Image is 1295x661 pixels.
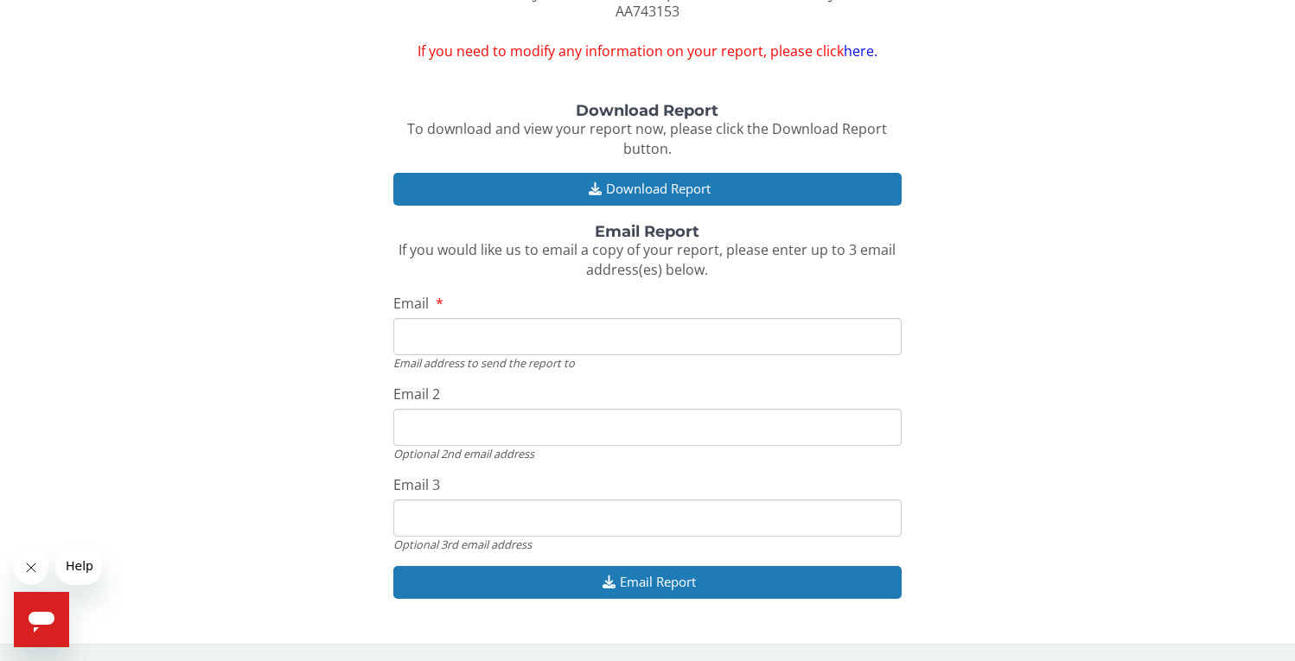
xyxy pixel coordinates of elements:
[393,294,429,313] span: Email
[393,41,901,61] span: If you need to modify any information on your report, please click
[393,566,901,598] button: Email Report
[14,592,69,647] iframe: Button to launch messaging window
[407,119,887,158] span: To download and view your report now, please click the Download Report button.
[393,355,901,371] div: Email address to send the report to
[393,537,901,552] div: Optional 3rd email address
[595,222,699,241] strong: Email Report
[844,41,877,60] a: here.
[576,101,718,120] strong: Download Report
[14,550,48,585] iframe: Close message
[393,173,901,205] button: Download Report
[55,547,102,585] iframe: Message from company
[393,475,440,494] span: Email 3
[616,2,679,21] span: AA743153
[399,240,896,279] span: If you would like us to email a copy of your report, please enter up to 3 email address(es) below.
[393,385,440,404] span: Email 2
[393,446,901,461] div: Optional 2nd email address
